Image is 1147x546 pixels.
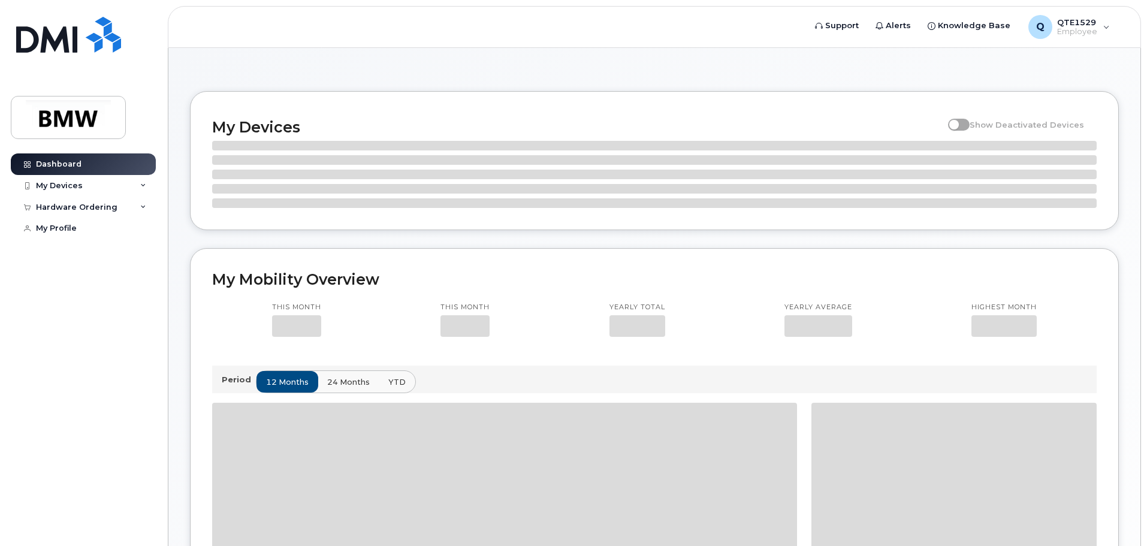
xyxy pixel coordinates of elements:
h2: My Devices [212,118,942,136]
p: Highest month [971,303,1037,312]
p: Yearly average [784,303,852,312]
span: Show Deactivated Devices [970,120,1084,129]
span: 24 months [327,376,370,388]
h2: My Mobility Overview [212,270,1097,288]
p: This month [272,303,321,312]
span: YTD [388,376,406,388]
p: Yearly total [609,303,665,312]
p: Period [222,374,256,385]
p: This month [440,303,490,312]
input: Show Deactivated Devices [948,113,958,123]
